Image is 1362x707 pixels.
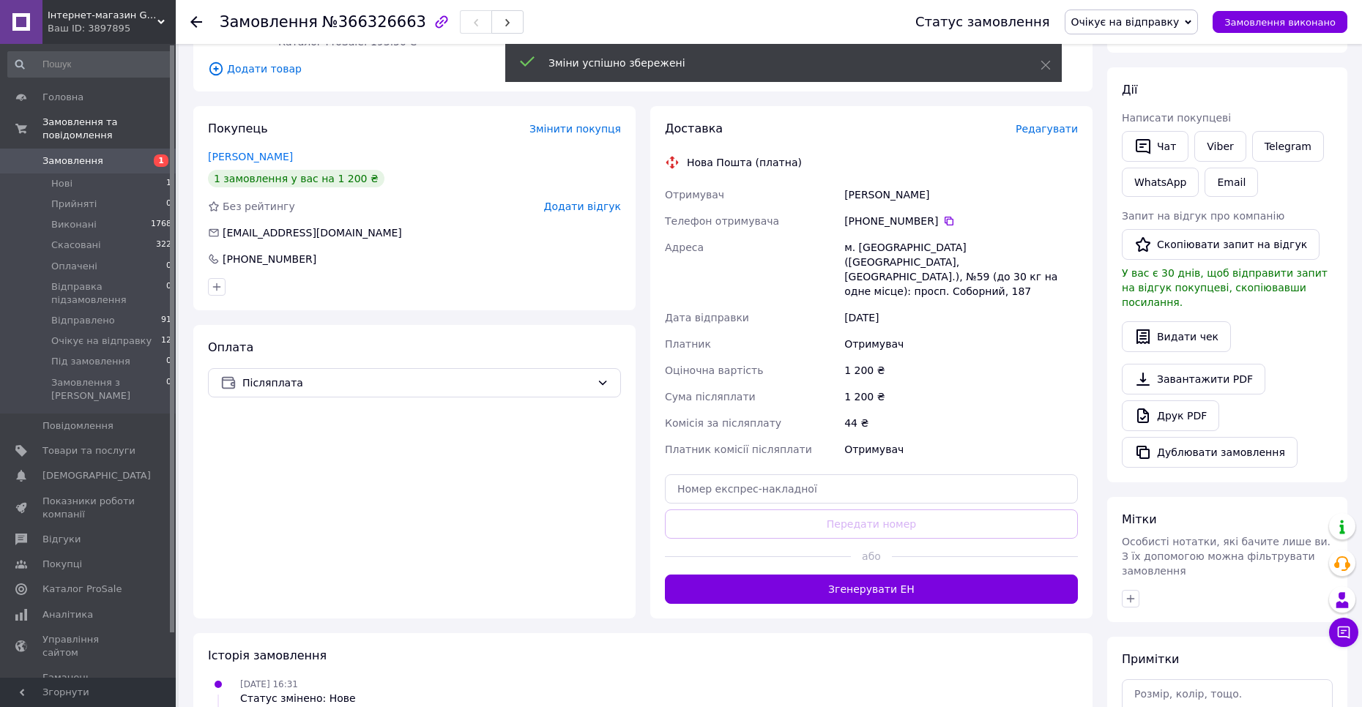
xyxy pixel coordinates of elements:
[1016,123,1078,135] span: Редагувати
[1122,112,1231,124] span: Написати покупцеві
[665,121,723,135] span: Доставка
[166,198,171,211] span: 0
[51,177,72,190] span: Нові
[841,436,1081,463] div: Отримувач
[544,201,621,212] span: Додати відгук
[42,558,82,571] span: Покупці
[42,633,135,659] span: Управління сайтом
[1122,229,1320,260] button: Скопіювати запит на відгук
[529,123,621,135] span: Змінити покупця
[1205,168,1258,197] button: Email
[208,61,1078,77] span: Додати товар
[161,314,171,327] span: 91
[166,177,171,190] span: 1
[1122,131,1188,162] button: Чат
[683,155,805,170] div: Нова Пошта (платна)
[166,280,171,307] span: 0
[190,15,202,29] div: Повернутися назад
[208,170,384,187] div: 1 замовлення у вас на 1 200 ₴
[1122,536,1331,577] span: Особисті нотатки, які бачите лише ви. З їх допомогою можна фільтрувати замовлення
[1122,437,1298,468] button: Дублювати замовлення
[42,608,93,621] span: Аналітика
[42,154,103,168] span: Замовлення
[665,417,781,429] span: Комісія за післяплату
[51,314,115,327] span: Відправлено
[51,334,152,348] span: Очікує на відправку
[665,474,1078,504] input: Номер експрес-накладної
[1071,16,1180,28] span: Очікує на відправку
[665,312,749,323] span: Дата відправки
[1122,364,1265,394] a: Завантажити PDF
[841,234,1081,304] div: м. [GEOGRAPHIC_DATA] ([GEOGRAPHIC_DATA], [GEOGRAPHIC_DATA].), №59 (до 30 кг на одне місце): просп...
[51,239,101,252] span: Скасовані
[42,469,151,482] span: [DEMOGRAPHIC_DATA]
[42,671,135,697] span: Гаманець компанії
[665,444,812,455] span: Платник комісії післяплати
[51,198,97,211] span: Прийняті
[161,334,171,348] span: 12
[841,304,1081,331] div: [DATE]
[240,691,356,706] div: Статус змінено: Нове
[841,331,1081,357] div: Отримувач
[51,218,97,231] span: Виконані
[208,340,253,354] span: Оплата
[322,13,426,31] span: №366326663
[208,151,293,162] a: [PERSON_NAME]
[42,495,135,521] span: Показники роботи компанії
[1122,512,1157,526] span: Мітки
[221,252,318,266] div: [PHONE_NUMBER]
[48,9,157,22] span: Інтернет-магазин GIFTTISHOP
[665,364,763,376] span: Оціночна вартість
[42,583,122,596] span: Каталог ProSale
[1122,168,1199,197] a: WhatsApp
[1122,83,1137,97] span: Дії
[1122,400,1219,431] a: Друк PDF
[841,410,1081,436] div: 44 ₴
[841,384,1081,410] div: 1 200 ₴
[42,533,81,546] span: Відгуки
[166,355,171,368] span: 0
[51,376,166,403] span: Замовлення з [PERSON_NAME]
[665,189,724,201] span: Отримувач
[240,679,298,689] span: [DATE] 16:31
[7,51,173,78] input: Пошук
[154,154,168,167] span: 1
[1122,267,1328,308] span: У вас є 30 днів, щоб відправити запит на відгук покупцеві, скопіювавши посилання.
[242,375,591,391] span: Післяплата
[1194,131,1246,162] a: Viber
[548,56,1004,70] div: Зміни успішно збережені
[223,227,402,239] span: [EMAIL_ADDRESS][DOMAIN_NAME]
[665,575,1078,604] button: Згенерувати ЕН
[51,355,130,368] span: Під замовлення
[1224,17,1336,28] span: Замовлення виконано
[42,444,135,457] span: Товари та послуги
[151,218,171,231] span: 1768
[1213,11,1347,33] button: Замовлення виконано
[665,242,704,253] span: Адреса
[42,116,176,142] span: Замовлення та повідомлення
[844,214,1078,228] div: [PHONE_NUMBER]
[156,239,171,252] span: 322
[166,376,171,403] span: 0
[1252,131,1324,162] a: Telegram
[208,121,268,135] span: Покупець
[51,260,97,273] span: Оплачені
[223,201,295,212] span: Без рейтингу
[665,338,711,350] span: Платник
[48,22,176,35] div: Ваш ID: 3897895
[1122,652,1179,666] span: Примітки
[1122,210,1284,222] span: Запит на відгук про компанію
[665,391,756,403] span: Сума післяплати
[42,91,83,104] span: Головна
[208,648,327,662] span: Історія замовлення
[220,13,318,31] span: Замовлення
[166,260,171,273] span: 0
[1122,321,1231,352] button: Видати чек
[278,36,417,48] span: Каталог ProSale: 193.50 ₴
[1329,618,1358,647] button: Чат з покупцем
[851,549,892,564] span: або
[915,15,1050,29] div: Статус замовлення
[841,357,1081,384] div: 1 200 ₴
[51,280,166,307] span: Відправка підзамовлення
[42,419,113,433] span: Повідомлення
